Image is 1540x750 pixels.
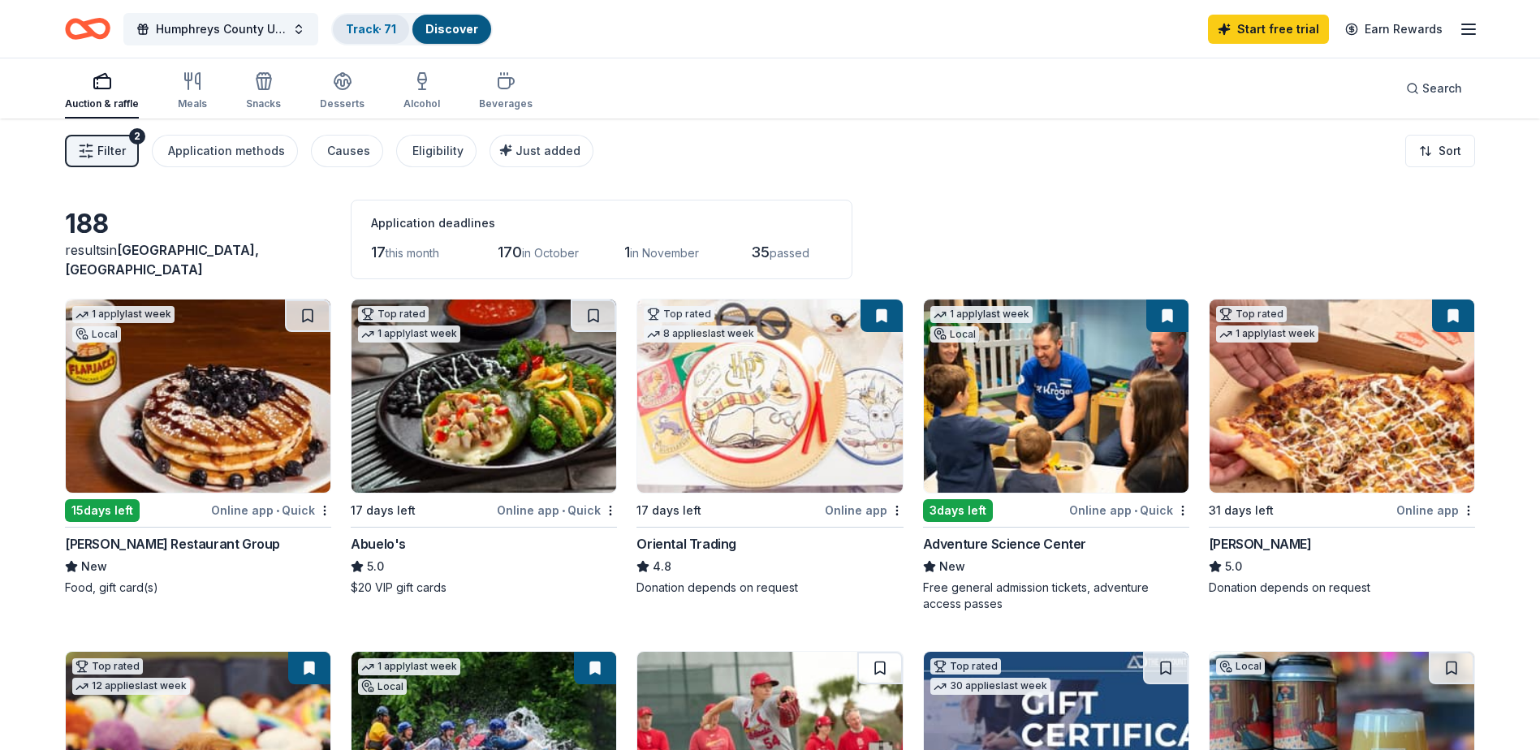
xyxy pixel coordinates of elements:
span: in October [522,246,579,260]
button: Auction & raffle [65,65,139,119]
div: Online app [1396,500,1475,520]
span: 5.0 [1225,557,1242,576]
div: 1 apply last week [72,306,175,323]
a: Image for Collier Restaurant Group1 applylast weekLocal15days leftOnline app•Quick[PERSON_NAME] R... [65,299,331,596]
span: Just added [515,144,580,157]
div: Local [358,679,407,695]
span: this month [386,246,439,260]
div: 15 days left [65,499,140,522]
div: Donation depends on request [1209,580,1475,596]
div: Online app [825,500,904,520]
div: Eligibility [412,141,464,161]
span: New [939,557,965,576]
span: 35 [751,244,770,261]
div: Abuelo's [351,534,406,554]
img: Image for Collier Restaurant Group [66,300,330,493]
button: Filter2 [65,135,139,167]
span: 4.8 [653,557,671,576]
span: • [1134,504,1137,517]
span: passed [770,246,809,260]
span: New [81,557,107,576]
div: Adventure Science Center [923,534,1086,554]
div: [PERSON_NAME] [1209,534,1312,554]
div: Top rated [1216,306,1287,322]
div: 17 days left [636,501,701,520]
div: Local [72,326,121,343]
div: $20 VIP gift cards [351,580,617,596]
button: Track· 71Discover [331,13,493,45]
span: • [276,504,279,517]
div: [PERSON_NAME] Restaurant Group [65,534,280,554]
button: Meals [178,65,207,119]
div: Oriental Trading [636,534,736,554]
span: Filter [97,141,126,161]
div: Donation depends on request [636,580,903,596]
a: Start free trial [1208,15,1329,44]
div: 8 applies last week [644,325,757,343]
div: results [65,240,331,279]
img: Image for Abuelo's [352,300,616,493]
span: in [65,242,259,278]
span: 17 [371,244,386,261]
div: 1 apply last week [1216,325,1318,343]
div: Application deadlines [371,213,832,233]
div: Free general admission tickets, adventure access passes [923,580,1189,612]
button: Humphreys County United Way Radio Auction [123,13,318,45]
a: Earn Rewards [1335,15,1452,44]
span: Humphreys County United Way Radio Auction [156,19,286,39]
a: Track· 71 [346,22,396,36]
div: 30 applies last week [930,678,1050,695]
div: Beverages [479,97,533,110]
button: Alcohol [403,65,440,119]
button: Desserts [320,65,365,119]
a: Image for Abuelo's Top rated1 applylast week17 days leftOnline app•QuickAbuelo's5.0$20 VIP gift c... [351,299,617,596]
div: Online app Quick [497,500,617,520]
div: Meals [178,97,207,110]
button: Eligibility [396,135,477,167]
a: Image for Oriental TradingTop rated8 applieslast week17 days leftOnline appOriental Trading4.8Don... [636,299,903,596]
span: [GEOGRAPHIC_DATA], [GEOGRAPHIC_DATA] [65,242,259,278]
span: • [562,504,565,517]
img: Image for Adventure Science Center [924,300,1188,493]
div: Alcohol [403,97,440,110]
span: 5.0 [367,557,384,576]
div: Local [930,326,979,343]
div: Application methods [168,141,285,161]
div: Top rated [358,306,429,322]
span: 170 [498,244,522,261]
div: 12 applies last week [72,678,190,695]
div: 3 days left [923,499,993,522]
a: Home [65,10,110,48]
div: Online app Quick [211,500,331,520]
button: Snacks [246,65,281,119]
div: Online app Quick [1069,500,1189,520]
img: Image for Casey's [1210,300,1474,493]
div: Top rated [72,658,143,675]
div: Top rated [930,658,1001,675]
div: Local [1216,658,1265,675]
div: 17 days left [351,501,416,520]
a: Discover [425,22,478,36]
div: 1 apply last week [930,306,1033,323]
span: Sort [1439,141,1461,161]
span: 1 [624,244,630,261]
div: Food, gift card(s) [65,580,331,596]
div: 31 days left [1209,501,1274,520]
button: Sort [1405,135,1475,167]
a: Image for Casey'sTop rated1 applylast week31 days leftOnline app[PERSON_NAME]5.0Donation depends ... [1209,299,1475,596]
div: 1 apply last week [358,658,460,675]
span: Search [1422,79,1462,98]
button: Causes [311,135,383,167]
div: 2 [129,128,145,144]
div: Causes [327,141,370,161]
div: 1 apply last week [358,325,460,343]
div: Auction & raffle [65,97,139,110]
button: Application methods [152,135,298,167]
button: Just added [490,135,593,167]
div: Desserts [320,97,365,110]
img: Image for Oriental Trading [637,300,902,493]
div: Snacks [246,97,281,110]
button: Search [1393,72,1475,105]
span: in November [630,246,699,260]
a: Image for Adventure Science Center1 applylast weekLocal3days leftOnline app•QuickAdventure Scienc... [923,299,1189,612]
